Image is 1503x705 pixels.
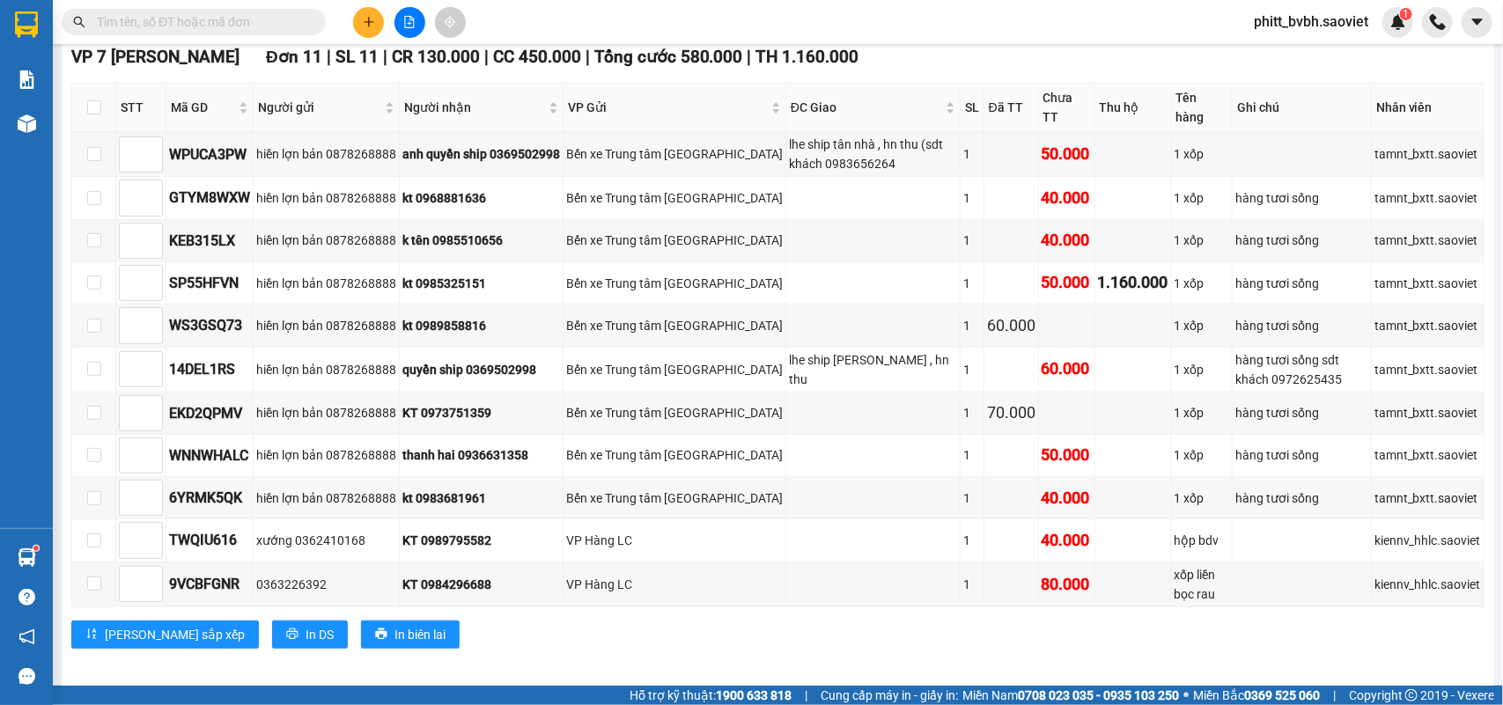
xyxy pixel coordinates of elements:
div: 1 [963,144,981,164]
td: Bến xe Trung tâm Lào Cai [564,348,786,393]
img: logo.jpg [10,14,98,102]
div: 1 xốp [1175,231,1230,250]
div: quyền ship 0369502998 [402,360,560,379]
div: 1 [963,531,981,550]
td: EKD2QPMV [166,393,254,435]
div: 50.000 [1042,270,1092,295]
div: 50.000 [1042,142,1092,166]
div: kt 0968881636 [402,188,560,208]
span: aim [444,16,456,28]
span: Tổng cước 580.000 [594,47,743,67]
span: file-add [403,16,416,28]
strong: 0369 525 060 [1244,688,1320,702]
div: 80.000 [1042,572,1092,597]
div: 1 [963,188,981,208]
span: ⚪️ [1183,692,1189,699]
div: 60.000 [987,313,1035,338]
td: WNNWHALC [166,435,254,477]
td: 6YRMK5QK [166,477,254,519]
div: 1 xốp [1175,274,1230,293]
span: CC 450.000 [493,47,581,67]
div: Bến xe Trung tâm [GEOGRAPHIC_DATA] [566,488,783,508]
div: Bến xe Trung tâm [GEOGRAPHIC_DATA] [566,316,783,335]
div: tamnt_bxtt.saoviet [1374,360,1481,379]
div: hiền lợn bản 0878268888 [256,445,396,465]
span: notification [18,628,35,645]
div: Bến xe Trung tâm [GEOGRAPHIC_DATA] [566,403,783,422]
td: VP Hàng LC [564,562,786,607]
span: search [73,16,85,28]
td: VP Hàng LC [564,519,786,562]
span: copyright [1405,689,1418,701]
div: hàng tươi sống [1235,488,1368,508]
div: Bến xe Trung tâm [GEOGRAPHIC_DATA] [566,231,783,250]
button: printerIn DS [272,621,348,649]
button: file-add [394,7,425,38]
th: Ghi chú [1233,84,1372,132]
b: Sao Việt [107,41,215,70]
span: printer [286,628,298,642]
div: kiennv_hhlc.saoviet [1374,531,1481,550]
th: Tên hàng [1172,84,1234,132]
th: SL [961,84,984,132]
div: Bến xe Trung tâm [GEOGRAPHIC_DATA] [566,144,783,164]
div: WNNWHALC [169,444,250,466]
div: hiền lợn bản 0878268888 [256,360,396,379]
div: EKD2QPMV [169,402,250,424]
span: caret-down [1470,14,1485,30]
span: Đơn 11 [266,47,322,67]
img: warehouse-icon [18,114,36,133]
div: anh quyền ship 0369502998 [402,144,560,164]
td: WPUCA3PW [166,132,254,177]
span: Cung cấp máy in - giấy in: [821,686,958,705]
img: icon-new-feature [1390,14,1406,30]
div: tamnt_bxtt.saoviet [1374,274,1481,293]
div: TWQIU616 [169,529,250,551]
div: 1 [963,403,981,422]
h2: UL9TZZDA [10,102,142,131]
th: Nhân viên [1372,84,1485,132]
div: 1 xốp [1175,316,1230,335]
td: Bến xe Trung tâm Lào Cai [564,132,786,177]
div: 1 [963,316,981,335]
sup: 1 [33,546,39,551]
div: GTYM8WXW [169,187,250,209]
div: Bến xe Trung tâm [GEOGRAPHIC_DATA] [566,274,783,293]
div: tamnt_bxtt.saoviet [1374,188,1481,208]
div: hiền lợn bản 0878268888 [256,403,396,422]
div: KT 0973751359 [402,403,560,422]
button: aim [435,7,466,38]
img: warehouse-icon [18,548,36,567]
td: TWQIU616 [166,519,254,562]
input: Tìm tên, số ĐT hoặc mã đơn [97,12,305,32]
div: 0363226392 [256,575,396,594]
div: 1 xốp [1175,488,1230,508]
div: 1 [963,575,981,594]
button: caret-down [1462,7,1492,38]
th: Thu hộ [1095,84,1172,132]
div: lhe ship tân nhà , hn thu (sdt khách 0983656264 [789,135,957,173]
div: 60.000 [1042,356,1092,381]
span: VP 7 [PERSON_NAME] [71,47,239,67]
button: printerIn biên lai [361,621,460,649]
span: Người nhận [404,98,545,117]
div: hàng tươi sống [1235,188,1368,208]
span: In biên lai [394,625,446,644]
td: GTYM8WXW [166,177,254,219]
div: hiền lợn bản 0878268888 [256,488,396,508]
span: | [327,47,331,67]
div: VP Hàng LC [566,575,783,594]
div: 40.000 [1042,486,1092,510]
td: WS3GSQ73 [166,305,254,347]
span: phitt_bvbh.saoviet [1240,11,1382,33]
span: VP Gửi [568,98,768,117]
div: SP55HFVN [169,272,250,294]
div: WS3GSQ73 [169,314,250,336]
div: hàng tươi sống [1235,403,1368,422]
div: thanh hai 0936631358 [402,445,560,465]
div: Bến xe Trung tâm [GEOGRAPHIC_DATA] [566,188,783,208]
div: hàng tươi sống sdt khách 0972625435 [1235,350,1368,389]
div: VP Hàng LC [566,531,783,550]
div: hàng tươi sống [1235,274,1368,293]
img: solution-icon [18,70,36,89]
